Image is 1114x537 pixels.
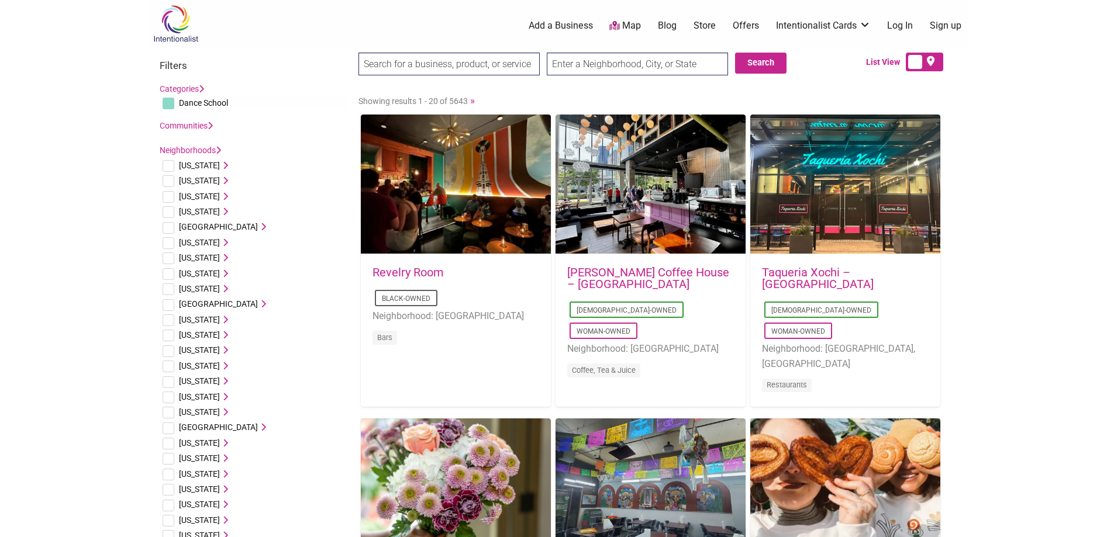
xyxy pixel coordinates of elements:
[577,306,677,314] a: [DEMOGRAPHIC_DATA]-Owned
[776,19,871,32] a: Intentionalist Cards
[179,469,220,479] span: [US_STATE]
[733,19,759,32] a: Offers
[771,327,825,335] a: Woman-Owned
[179,207,220,216] span: [US_STATE]
[771,306,871,314] a: [DEMOGRAPHIC_DATA]-Owned
[658,19,677,32] a: Blog
[767,380,807,389] a: Restaurants
[179,176,220,185] span: [US_STATE]
[160,84,204,93] a: Categories
[179,222,258,231] span: [GEOGRAPHIC_DATA]
[179,345,220,355] span: [US_STATE]
[148,5,204,43] img: Intentionalist
[529,19,593,32] a: Add a Business
[577,327,630,335] a: Woman-Owned
[179,269,220,278] span: [US_STATE]
[179,515,220,525] span: [US_STATE]
[179,161,220,170] span: [US_STATE]
[179,376,220,386] span: [US_STATE]
[572,366,636,375] a: Coffee, Tea & Juice
[382,295,430,303] a: Black-Owned
[179,392,220,401] span: [US_STATE]
[160,145,221,155] a: Neighborhoods
[887,19,913,32] a: Log In
[179,484,220,494] span: [US_STATE]
[735,53,787,74] button: Search
[179,284,220,293] span: [US_STATE]
[179,453,220,463] span: [US_STATE]
[179,238,220,247] span: [US_STATE]
[377,333,392,342] a: Bars
[373,309,539,324] li: Neighborhood: [GEOGRAPHIC_DATA]
[179,330,220,339] span: [US_STATE]
[358,96,468,106] span: Showing results 1 - 20 of 5643
[179,500,220,509] span: [US_STATE]
[179,299,258,309] span: [GEOGRAPHIC_DATA]
[866,56,906,68] span: List View
[160,60,347,71] h3: Filters
[179,315,220,324] span: [US_STATE]
[373,265,444,279] a: Revelry Room
[547,53,728,75] input: Enter a Neighborhood, City, or State
[160,121,213,130] a: Communities
[179,98,228,108] span: Dance School
[179,422,258,432] span: [GEOGRAPHIC_DATA]
[358,53,540,75] input: Search for a business, product, or service
[179,253,220,262] span: [US_STATE]
[694,19,716,32] a: Store
[609,19,641,33] a: Map
[179,407,220,417] span: [US_STATE]
[179,438,220,448] span: [US_STATE]
[567,341,734,356] li: Neighborhood: [GEOGRAPHIC_DATA]
[762,265,874,291] a: Taqueria Xochi – [GEOGRAPHIC_DATA]
[567,265,729,291] a: [PERSON_NAME] Coffee House – [GEOGRAPHIC_DATA]
[179,361,220,370] span: [US_STATE]
[470,95,475,106] a: »
[179,192,220,201] span: [US_STATE]
[930,19,961,32] a: Sign up
[762,341,929,371] li: Neighborhood: [GEOGRAPHIC_DATA], [GEOGRAPHIC_DATA]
